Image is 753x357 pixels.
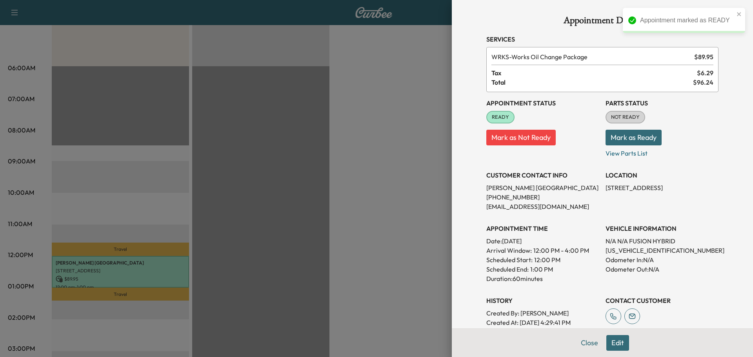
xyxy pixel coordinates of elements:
[486,265,529,274] p: Scheduled End:
[486,130,556,145] button: Mark as Not Ready
[491,68,697,78] span: Tax
[606,183,718,192] p: [STREET_ADDRESS]
[533,246,589,255] span: 12:00 PM - 4:00 PM
[606,98,718,108] h3: Parts Status
[491,78,693,87] span: Total
[486,170,599,180] h3: CUSTOMER CONTACT INFO
[487,113,514,121] span: READY
[534,255,560,265] p: 12:00 PM
[693,78,713,87] span: $ 96.24
[606,130,662,145] button: Mark as Ready
[606,113,644,121] span: NOT READY
[694,52,713,62] span: $ 89.95
[640,16,734,25] div: Appointment marked as READY
[486,192,599,202] p: [PHONE_NUMBER]
[606,335,629,351] button: Edit
[486,274,599,283] p: Duration: 60 minutes
[697,68,713,78] span: $ 6.29
[606,170,718,180] h3: LOCATION
[486,246,599,255] p: Arrival Window:
[606,145,718,158] p: View Parts List
[737,11,742,17] button: close
[486,308,599,318] p: Created By : [PERSON_NAME]
[486,318,599,327] p: Created At : [DATE] 4:29:41 PM
[606,246,718,255] p: [US_VEHICLE_IDENTIFICATION_NUMBER]
[486,224,599,233] h3: APPOINTMENT TIME
[486,296,599,305] h3: History
[606,236,718,246] p: N/A N/A FUSION HYBRID
[486,16,718,28] h1: Appointment Details
[486,183,599,192] p: [PERSON_NAME] [GEOGRAPHIC_DATA]
[606,255,718,265] p: Odometer In: N/A
[486,327,599,337] p: Modified By : Jyair Means
[486,255,533,265] p: Scheduled Start:
[530,265,553,274] p: 1:00 PM
[486,34,718,44] h3: Services
[486,98,599,108] h3: Appointment Status
[486,236,599,246] p: Date: [DATE]
[606,265,718,274] p: Odometer Out: N/A
[486,202,599,211] p: [EMAIL_ADDRESS][DOMAIN_NAME]
[576,335,603,351] button: Close
[606,296,718,305] h3: CONTACT CUSTOMER
[491,52,691,62] span: Works Oil Change Package
[606,224,718,233] h3: VEHICLE INFORMATION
